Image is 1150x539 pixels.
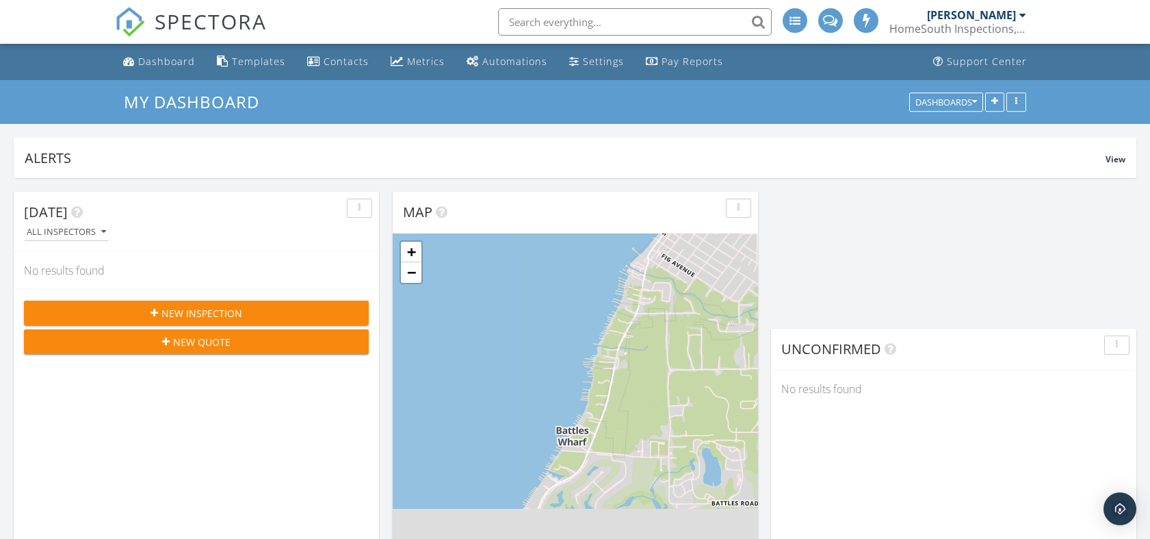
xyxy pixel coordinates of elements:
div: Settings [583,55,624,68]
input: Search everything... [498,8,772,36]
div: [PERSON_NAME] [927,8,1016,22]
div: Pay Reports [662,55,723,68]
span: Unconfirmed [781,340,881,358]
div: Contacts [324,55,369,68]
a: Dashboard [118,49,200,75]
div: All Inspectors [27,227,106,237]
span: View [1106,153,1125,165]
a: Pay Reports [640,49,729,75]
a: Zoom in [401,242,421,262]
a: Settings [564,49,629,75]
div: Open Intercom Messenger [1103,492,1136,525]
button: All Inspectors [24,223,109,242]
a: Automations (Advanced) [461,49,553,75]
div: Automations [482,55,547,68]
button: New Inspection [24,301,369,325]
a: Templates [211,49,291,75]
div: Dashboard [138,55,195,68]
span: Map [403,203,432,221]
a: SPECTORA [115,18,267,47]
div: Dashboards [915,97,977,107]
div: No results found [771,371,1136,408]
div: Templates [232,55,285,68]
span: SPECTORA [155,7,267,36]
div: HomeSouth Inspections, LLC [889,22,1026,36]
span: New Inspection [161,306,242,321]
a: Support Center [928,49,1032,75]
span: New Quote [173,335,231,349]
div: Metrics [407,55,445,68]
div: Support Center [947,55,1027,68]
img: The Best Home Inspection Software - Spectora [115,7,145,37]
a: Zoom out [401,262,421,283]
button: Dashboards [909,92,983,112]
span: [DATE] [24,203,68,221]
a: My Dashboard [124,90,271,113]
div: Alerts [25,149,1106,167]
a: Contacts [302,49,374,75]
div: No results found [14,252,379,289]
a: Metrics [385,49,450,75]
button: New Quote [24,329,369,354]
